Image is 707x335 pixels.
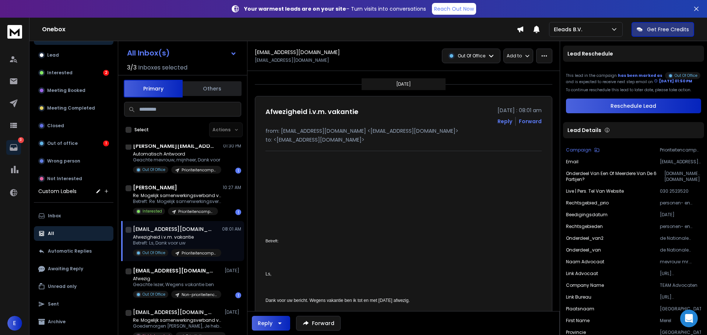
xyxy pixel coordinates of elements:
p: Inbox [48,213,61,219]
div: Open Intercom Messenger [680,310,698,327]
p: [DATE] [660,212,701,218]
p: Live | Pers. Tel van Website [566,188,624,194]
p: Out of office [47,140,78,146]
p: Interested [47,70,73,76]
span: has been marked as [618,73,662,78]
p: Lead Reschedule [567,50,613,57]
p: [GEOGRAPHIC_DATA] [660,306,701,312]
button: All [34,226,113,241]
p: Prioriteitencampagne Middag | Eleads [182,250,217,256]
p: [DATE] [225,309,241,315]
a: 3 [6,140,21,155]
button: Awaiting Reply [34,261,113,276]
h1: [EMAIL_ADDRESS][DOMAIN_NAME] [255,49,340,56]
button: Reschedule Lead [566,99,701,113]
p: All [48,231,54,236]
button: Sent [34,297,113,311]
p: Out Of Office [143,292,165,297]
h1: [PERSON_NAME][EMAIL_ADDRESS][DOMAIN_NAME] [133,142,214,150]
button: Out of office1 [34,136,113,151]
p: Automatisch Antwoord [133,151,221,157]
p: Afwezigheid i.v.m. vakantie [133,234,221,240]
p: Meeting Completed [47,105,95,111]
p: rechtsgebied_prio [566,200,609,206]
p: [URL][DOMAIN_NAME] [660,294,701,300]
button: Wrong person [34,154,113,168]
p: Naam Advocaat [566,259,604,265]
p: Eleads B.V. [554,26,585,33]
p: Out Of Office [143,250,165,256]
p: Out Of Office [458,53,485,59]
button: Automatic Replies [34,244,113,259]
label: Select [134,127,149,133]
p: Email [566,159,578,165]
p: 01:30 PM [223,143,241,149]
h1: All Inbox(s) [127,49,170,57]
button: Reply [497,118,512,125]
p: [URL][DOMAIN_NAME] [660,271,701,277]
p: Wrong person [47,158,80,164]
p: to: <[EMAIL_ADDRESS][DOMAIN_NAME]> [265,136,542,143]
div: [DATE] 01:50 PM [654,78,692,84]
p: [EMAIL_ADDRESS][DOMAIN_NAME] [255,57,329,63]
p: Archive [48,319,66,325]
p: Lead [47,52,59,58]
p: de Nationale Adviesbali (NAB) [660,247,701,253]
p: onderdeel_van [566,247,601,253]
td: Betreft: [265,238,288,244]
p: Plaatsnaam [566,306,594,312]
p: Sent [48,301,59,307]
p: – Turn visits into conversations [244,5,426,13]
p: 030 2523520 [660,188,701,194]
p: Geachte mevrouw, mijnheer, Dank voor [133,157,221,163]
div: 1 [235,209,241,215]
div: 2 [103,70,109,76]
p: onderdeel_van2 [566,235,604,241]
p: Geachte lezer, Wegens vakantie ben [133,282,221,288]
button: E [7,316,22,331]
p: Add to [507,53,522,59]
button: All Inbox(s) [121,46,243,60]
p: de Nationale Adviesbali (NAB) [660,235,701,241]
p: Link Advocaat [566,271,598,277]
p: mevrouw mr. [PERSON_NAME] [660,259,701,265]
p: [DATE] [396,81,411,87]
p: from: [EMAIL_ADDRESS][DOMAIN_NAME] <[EMAIL_ADDRESS][DOMAIN_NAME]> [265,127,542,135]
p: Betreft: Ls, Dank voor uw [133,240,221,246]
p: personen- en familierecht [660,224,701,229]
p: Goedemorgen [PERSON_NAME], Je hebt iets te [133,323,221,329]
span: 3 / 3 [127,63,137,72]
button: Closed [34,118,113,133]
p: Re: Mogelijk samenwerkingsverband voor civiel [133,193,221,199]
button: Reply [252,316,290,331]
div: This lead in the campaign and is expected to receive next step email on [566,71,701,84]
p: Get Free Credits [647,26,689,33]
p: First Name [566,318,590,324]
h1: [EMAIL_ADDRESS][DOMAIN_NAME] [133,225,214,233]
img: logo [7,25,22,39]
p: 3 [18,137,24,143]
h1: [EMAIL_ADDRESS][DOMAIN_NAME] [133,267,214,274]
p: Prioriteitencampagne Middag | Eleads [182,167,217,173]
p: [DATE] [225,268,241,274]
p: Interested [143,209,162,214]
a: Reach Out Now [432,3,476,15]
p: Closed [47,123,64,129]
p: Prioriteitencampagne Middag | Eleads [178,209,214,214]
p: Out Of Office [675,73,697,78]
h1: [PERSON_NAME] [133,184,177,191]
h3: Inboxes selected [138,63,187,72]
p: Not Interested [47,176,82,182]
p: Re: Mogelijk samenwerkingsverband voor civiel [133,317,221,323]
p: Unread only [48,284,77,289]
p: Company Name [566,282,604,288]
p: 08:01 AM [222,226,241,232]
p: 10:27 AM [223,185,241,190]
button: Inbox [34,209,113,223]
button: Others [183,81,242,97]
p: Beedigingsdatum [566,212,608,218]
p: To continue reschedule this lead to later date, please take action. [566,87,701,93]
h3: Custom Labels [38,188,77,195]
